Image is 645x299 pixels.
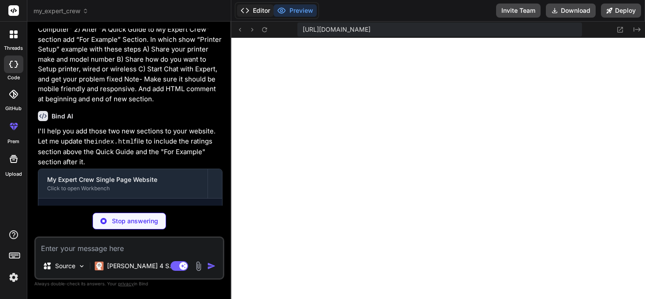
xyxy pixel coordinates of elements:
label: code [7,74,20,81]
p: Always double-check its answers. Your in Bind [34,280,224,288]
p: Source [55,262,75,270]
img: icon [207,262,216,270]
button: Invite Team [496,4,541,18]
img: settings [6,270,21,285]
p: [PERSON_NAME] 4 S.. [107,262,173,270]
span: privacy [118,281,134,286]
label: Upload [5,170,22,178]
p: I'll help you add those two new sections to your website. Let me update the file to include the r... [38,126,222,167]
button: Editor [237,4,274,17]
span: my_expert_crew [33,7,89,15]
h6: Bind AI [52,112,73,121]
button: My Expert Crew Single Page WebsiteClick to open Workbench [38,169,208,198]
img: Claude 4 Sonnet [95,262,104,270]
img: attachment [193,261,204,271]
label: threads [4,44,23,52]
button: Download [546,4,596,18]
code: index.html [94,138,134,146]
button: Deploy [601,4,641,18]
label: GitHub [5,105,22,112]
p: Stop answering [112,217,158,225]
button: Preview [274,4,317,17]
label: prem [7,138,19,145]
iframe: Preview [231,38,645,299]
span: [URL][DOMAIN_NAME] [303,25,371,34]
img: Pick Models [78,262,85,270]
div: My Expert Crew Single Page Website [47,175,199,184]
div: Click to open Workbench [47,185,199,192]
